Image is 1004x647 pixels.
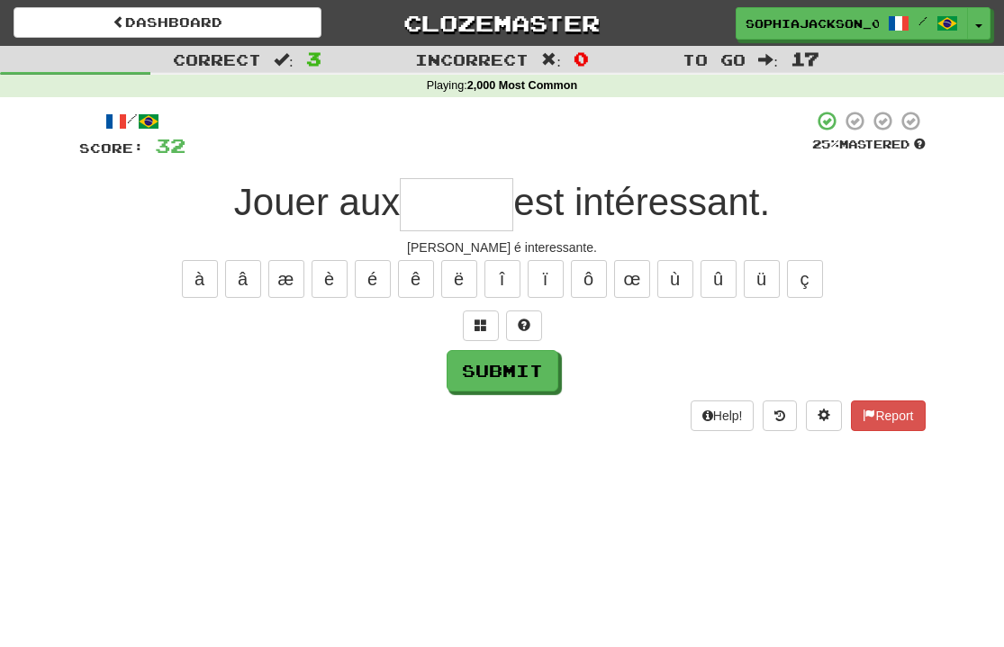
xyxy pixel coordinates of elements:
[528,260,564,298] button: ï
[763,400,797,431] button: Round history (alt+y)
[234,181,400,223] span: Jouer aux
[14,7,321,38] a: Dashboard
[155,134,185,157] span: 32
[312,260,348,298] button: è
[787,260,823,298] button: ç
[398,260,434,298] button: ê
[683,50,746,68] span: To go
[182,260,218,298] button: à
[851,400,925,431] button: Report
[574,48,589,69] span: 0
[484,260,520,298] button: î
[348,7,656,39] a: Clozemaster
[736,7,968,40] a: sophiajackson_04 /
[306,48,321,69] span: 3
[691,400,755,431] button: Help!
[268,260,304,298] button: æ
[513,181,770,223] span: est intéressant.
[441,260,477,298] button: ë
[463,310,499,341] button: Switch sentence to multiple choice alt+p
[467,79,577,92] strong: 2,000 Most Common
[415,50,529,68] span: Incorrect
[657,260,693,298] button: ù
[225,260,261,298] button: â
[541,52,561,67] span: :
[744,260,780,298] button: ü
[79,238,926,256] div: [PERSON_NAME] é interessante.
[791,48,819,69] span: 17
[746,15,879,31] span: sophiajackson_04
[614,260,650,298] button: œ
[812,137,926,153] div: Mastered
[571,260,607,298] button: ô
[506,310,542,341] button: Single letter hint - you only get 1 per sentence and score half the points! alt+h
[173,50,261,68] span: Correct
[79,110,185,132] div: /
[274,52,294,67] span: :
[812,137,839,151] span: 25 %
[79,140,144,156] span: Score:
[447,350,558,391] button: Submit
[355,260,391,298] button: é
[918,14,927,27] span: /
[758,52,778,67] span: :
[701,260,737,298] button: û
